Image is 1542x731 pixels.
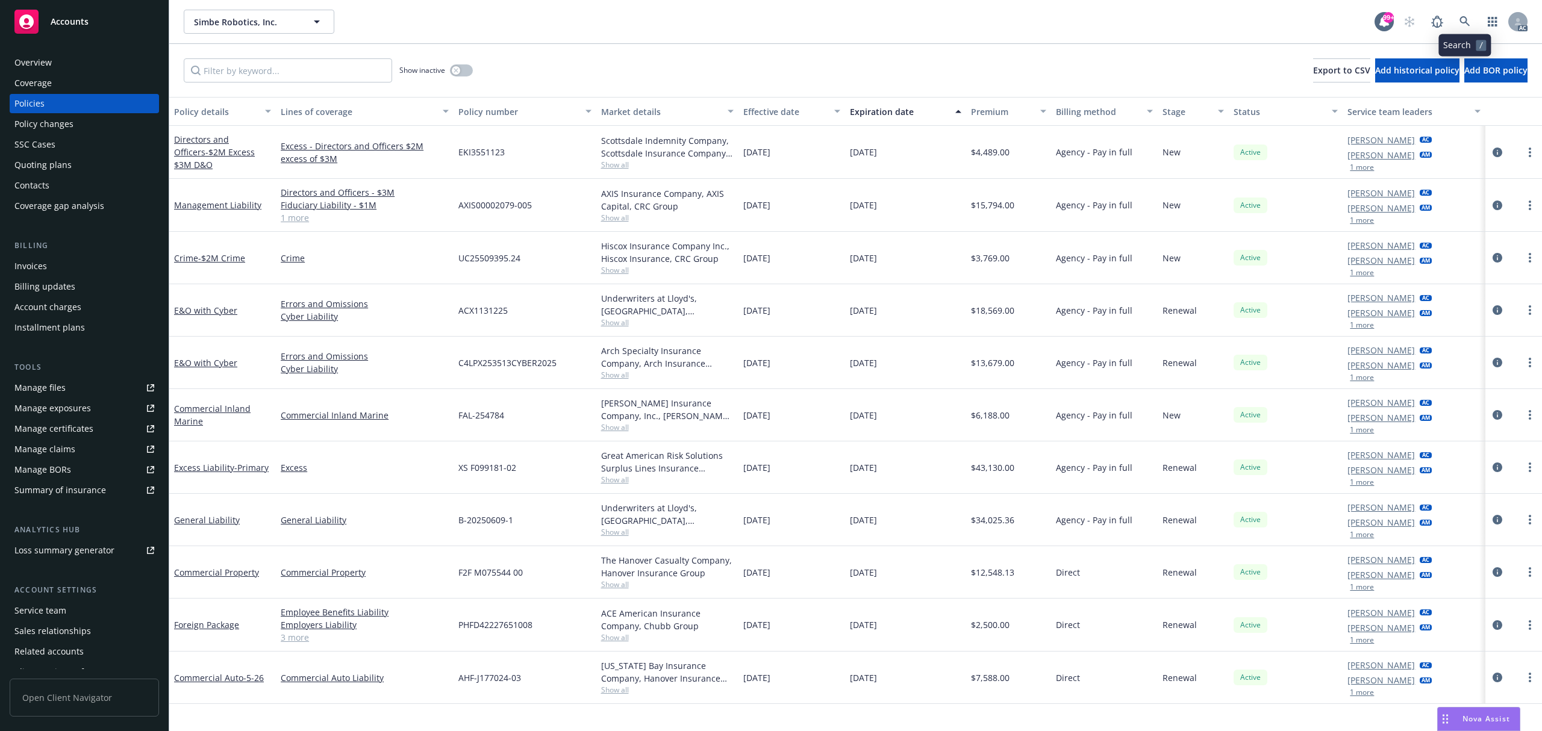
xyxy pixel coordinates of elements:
a: Crime [281,252,449,264]
span: Agency - Pay in full [1056,461,1132,474]
div: Hiscox Insurance Company Inc., Hiscox Insurance, CRC Group [601,240,734,265]
div: Quoting plans [14,155,72,175]
div: Policy details [174,105,258,118]
a: Invoices [10,257,159,276]
span: Show all [601,632,734,642]
button: 1 more [1350,322,1374,329]
span: Show all [601,685,734,695]
a: Summary of insurance [10,481,159,500]
button: Status [1229,97,1343,126]
span: Show all [601,370,734,380]
a: Commercial Property [174,567,259,578]
div: Overview [14,53,52,72]
a: Billing updates [10,277,159,296]
span: [DATE] [850,356,877,369]
a: Excess - Directors and Officers $2M excess of $3M [281,140,449,165]
a: [PERSON_NAME] [1347,396,1415,409]
span: $43,130.00 [971,461,1014,474]
button: Service team leaders [1343,97,1485,126]
button: 1 more [1350,583,1374,591]
a: more [1523,250,1537,265]
span: $12,548.13 [971,566,1014,579]
div: Manage certificates [14,419,93,438]
div: Billing [10,240,159,252]
div: AXIS Insurance Company, AXIS Capital, CRC Group [601,187,734,213]
a: [PERSON_NAME] [1347,621,1415,634]
a: [PERSON_NAME] [1347,239,1415,252]
span: PHFD42227651008 [458,618,532,631]
div: Account charges [14,297,81,317]
div: Effective date [743,105,827,118]
div: Invoices [14,257,47,276]
span: ACX1131225 [458,304,508,317]
span: Renewal [1163,566,1197,579]
div: ACE American Insurance Company, Chubb Group [601,607,734,632]
span: Simbe Robotics, Inc. [194,16,298,28]
div: Premium [971,105,1034,118]
div: Analytics hub [10,524,159,536]
button: Add historical policy [1375,58,1459,82]
span: Renewal [1163,671,1197,684]
a: [PERSON_NAME] [1347,254,1415,267]
a: Excess Liability [174,462,269,473]
a: [PERSON_NAME] [1347,134,1415,146]
a: [PERSON_NAME] [1347,306,1415,319]
a: Errors and Omissions [281,297,449,310]
span: Direct [1056,618,1080,631]
span: Active [1238,567,1263,577]
span: [DATE] [743,566,770,579]
a: more [1523,303,1537,317]
button: 1 more [1350,689,1374,696]
div: Manage exposures [14,399,91,418]
a: Directors and Officers - $3M [281,186,449,199]
span: [DATE] [743,671,770,684]
span: Active [1238,252,1263,263]
span: [DATE] [850,671,877,684]
span: Renewal [1163,461,1197,474]
span: [DATE] [850,618,877,631]
span: [DATE] [850,514,877,526]
span: - Primary [234,462,269,473]
span: Renewal [1163,356,1197,369]
span: AXIS00002079-005 [458,199,532,211]
span: [DATE] [850,566,877,579]
button: 1 more [1350,636,1374,644]
button: Policy details [169,97,276,126]
div: Underwriters at Lloyd's, [GEOGRAPHIC_DATA], [PERSON_NAME] of [GEOGRAPHIC_DATA], Autonomy Insuranc... [601,502,734,527]
a: more [1523,408,1537,422]
span: EKI3551123 [458,146,505,158]
div: Status [1234,105,1325,118]
span: F2F M075544 00 [458,566,523,579]
span: Active [1238,462,1263,473]
span: Agency - Pay in full [1056,252,1132,264]
span: Active [1238,200,1263,211]
div: Loss summary generator [14,541,114,560]
div: Manage BORs [14,460,71,479]
span: Agency - Pay in full [1056,304,1132,317]
a: Search [1453,10,1477,34]
a: Loss summary generator [10,541,159,560]
button: Effective date [738,97,845,126]
button: 1 more [1350,426,1374,434]
button: Lines of coverage [276,97,454,126]
a: Coverage [10,73,159,93]
span: [DATE] [743,409,770,421]
a: General Liability [174,514,240,526]
div: Billing updates [14,277,75,296]
button: Nova Assist [1437,707,1520,731]
a: Accounts [10,5,159,39]
a: circleInformation [1490,198,1505,213]
a: Policies [10,94,159,113]
button: Billing method [1051,97,1158,126]
a: Employee Benefits Liability [281,606,449,618]
span: Show all [601,422,734,432]
a: Crime [174,252,245,264]
span: Add historical policy [1375,64,1459,76]
a: Commercial Auto Liability [281,671,449,684]
a: [PERSON_NAME] [1347,449,1415,461]
span: Active [1238,409,1263,420]
div: Summary of insurance [14,481,106,500]
a: Overview [10,53,159,72]
span: Show all [601,527,734,537]
span: $2,500.00 [971,618,1010,631]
